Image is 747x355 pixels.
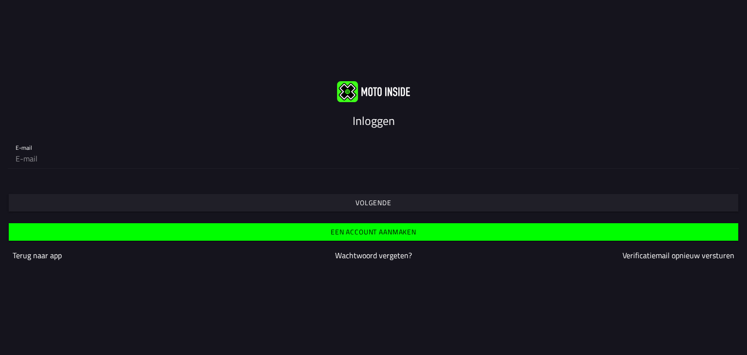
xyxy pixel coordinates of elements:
[356,199,391,206] ion-text: Volgende
[622,249,734,261] a: Verificatiemail opnieuw versturen
[335,249,412,261] a: Wachtwoord vergeten?
[16,149,731,168] input: E-mail
[9,223,738,241] ion-button: Een account aanmaken
[353,112,395,129] ion-text: Inloggen
[13,249,62,261] a: Terug naar app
